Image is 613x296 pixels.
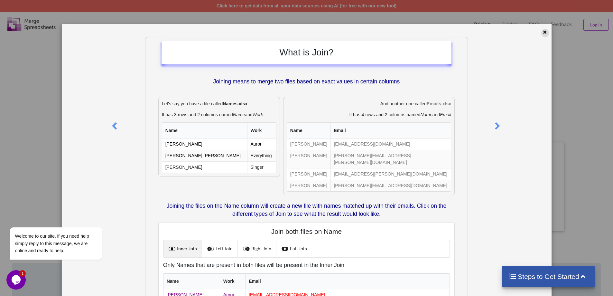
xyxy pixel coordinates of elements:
[287,123,330,138] th: Name
[6,270,27,290] iframe: chat widget
[245,273,450,289] th: Email
[287,111,451,118] p: It has 4 rows and 2 columns named and
[287,138,330,150] td: [PERSON_NAME]
[420,112,432,117] i: Name
[427,101,451,106] b: Emails.xlsx
[233,112,245,117] i: Name
[509,272,588,281] h4: Steps to Get Started
[330,168,451,180] td: [EMAIL_ADDRESS][PERSON_NAME][DOMAIN_NAME]
[287,100,451,107] p: And another one called
[163,273,220,289] th: Name
[162,123,247,138] th: Name
[247,123,276,138] th: Work
[247,138,276,150] td: Auror
[158,202,455,218] p: Joining the files on the Name column will create a new file with names matched up with their emai...
[287,150,330,168] td: [PERSON_NAME]
[6,169,122,267] iframe: chat widget
[330,123,451,138] th: Email
[163,262,450,269] h5: Only Names that are present in both files will be present in the Inner Join
[162,161,247,173] td: [PERSON_NAME]
[253,112,263,117] i: Work
[162,150,247,161] td: [PERSON_NAME] [PERSON_NAME]
[287,168,330,180] td: [PERSON_NAME]
[276,240,312,257] a: Full Join
[163,240,202,257] a: Inner Join
[330,138,451,150] td: [EMAIL_ADDRESS][DOMAIN_NAME]
[247,150,276,161] td: Everything
[168,47,445,58] h2: What is Join?
[238,240,276,257] a: Right Join
[330,150,451,168] td: [PERSON_NAME][EMAIL_ADDRESS][PERSON_NAME][DOMAIN_NAME]
[162,100,276,107] p: Let's say you have a file called
[440,112,451,117] i: Email
[162,78,451,86] p: Joining means to merge two files based on exact values in certain columns
[163,227,450,235] h4: Join both files on Name
[162,138,247,150] td: [PERSON_NAME]
[162,111,276,118] p: It has 3 rows and 2 columns named and
[247,161,276,173] td: Singer
[202,240,238,257] a: Left Join
[330,180,451,191] td: [PERSON_NAME][EMAIL_ADDRESS][DOMAIN_NAME]
[287,180,330,191] td: [PERSON_NAME]
[220,273,245,289] th: Work
[223,101,247,106] b: Names.xlsx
